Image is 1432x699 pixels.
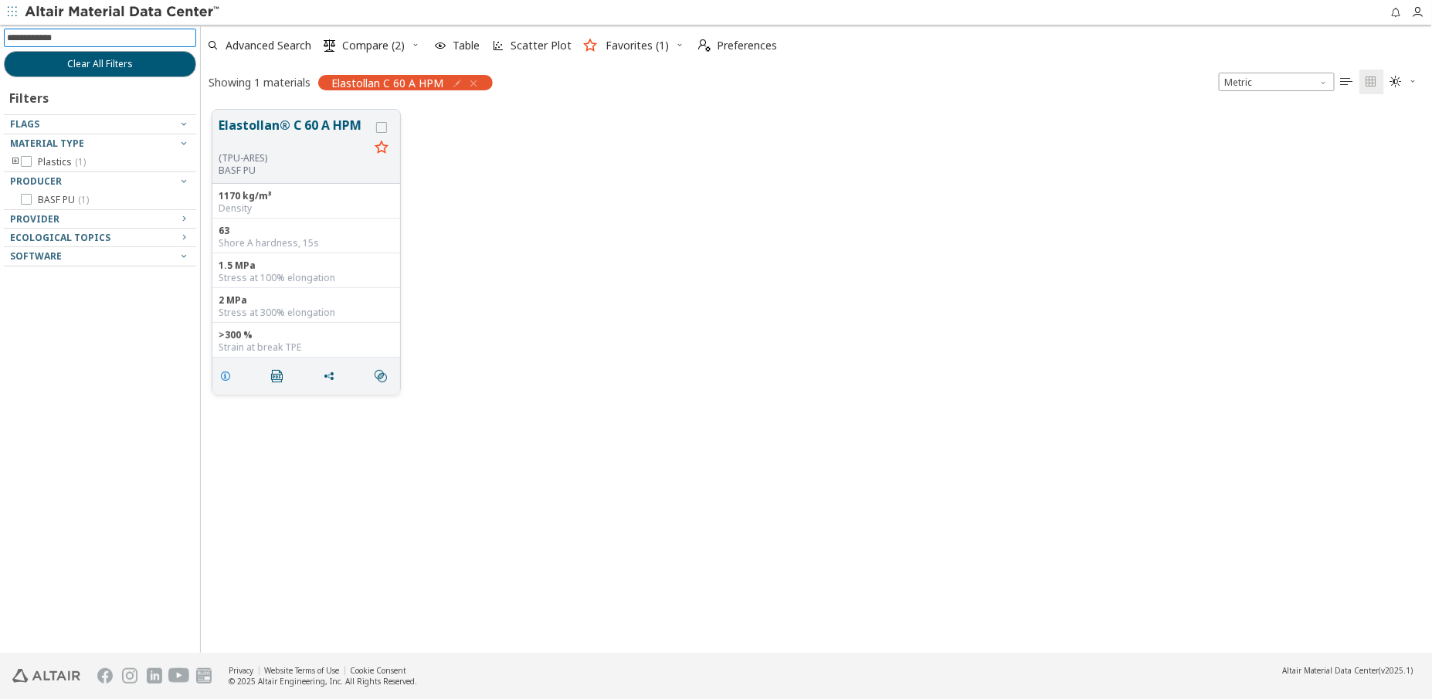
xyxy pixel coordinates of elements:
div: 63 [219,225,394,237]
button: Producer [4,172,196,191]
i:  [1341,76,1353,88]
span: Plastics [38,156,86,168]
img: Altair Engineering [12,669,80,683]
span: Metric [1219,73,1335,91]
div: Stress at 300% elongation [219,307,394,319]
div: 1.5 MPa [219,260,394,272]
div: Stress at 100% elongation [219,272,394,284]
span: Altair Material Data Center [1282,665,1379,676]
i:  [698,39,711,52]
i:  [271,370,283,382]
span: Provider [10,212,59,226]
img: Altair Material Data Center [25,5,222,20]
div: Density [219,202,394,215]
button: Provider [4,210,196,229]
button: Software [4,247,196,266]
div: © 2025 Altair Engineering, Inc. All Rights Reserved. [229,676,417,687]
button: Ecological Topics [4,229,196,247]
span: Table [453,40,480,51]
button: Theme [1384,70,1424,94]
div: Shore A hardness, 15s [219,237,394,249]
span: Clear All Filters [67,58,133,70]
div: Unit System [1219,73,1335,91]
span: Compare (2) [342,40,405,51]
a: Website Terms of Use [264,665,339,676]
i: toogle group [10,156,21,168]
button: Details [212,361,245,392]
div: Strain at break TPE [219,341,394,354]
a: Privacy [229,665,253,676]
div: Filters [4,77,56,114]
span: Material Type [10,137,84,150]
button: Similar search [368,361,400,392]
a: Cookie Consent [350,665,406,676]
div: 1170 kg/m³ [219,190,394,202]
div: 2 MPa [219,294,394,307]
i:  [375,370,387,382]
span: Scatter Plot [511,40,572,51]
button: Share [316,361,348,392]
button: Clear All Filters [4,51,196,77]
div: >300 % [219,329,394,341]
span: Producer [10,175,62,188]
button: Flags [4,115,196,134]
span: Elastollan C 60 A HPM [331,76,443,90]
span: Ecological Topics [10,231,110,244]
span: Advanced Search [226,40,311,51]
button: Elastollan® C 60 A HPM [219,116,369,152]
button: Favorite [369,136,394,161]
span: Favorites (1) [606,40,669,51]
i:  [324,39,336,52]
i:  [1390,76,1403,88]
div: Showing 1 materials [209,75,310,90]
span: Software [10,249,62,263]
span: Flags [10,117,39,131]
button: Table View [1335,70,1359,94]
span: ( 1 ) [75,155,86,168]
span: BASF PU [38,194,89,206]
div: (v2025.1) [1282,665,1413,676]
span: ( 1 ) [78,193,89,206]
span: Preferences [717,40,777,51]
button: Tile View [1359,70,1384,94]
button: PDF Download [264,361,297,392]
button: Material Type [4,134,196,153]
p: BASF PU [219,165,369,177]
div: (TPU-ARES) [219,152,369,165]
i:  [1366,76,1378,88]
